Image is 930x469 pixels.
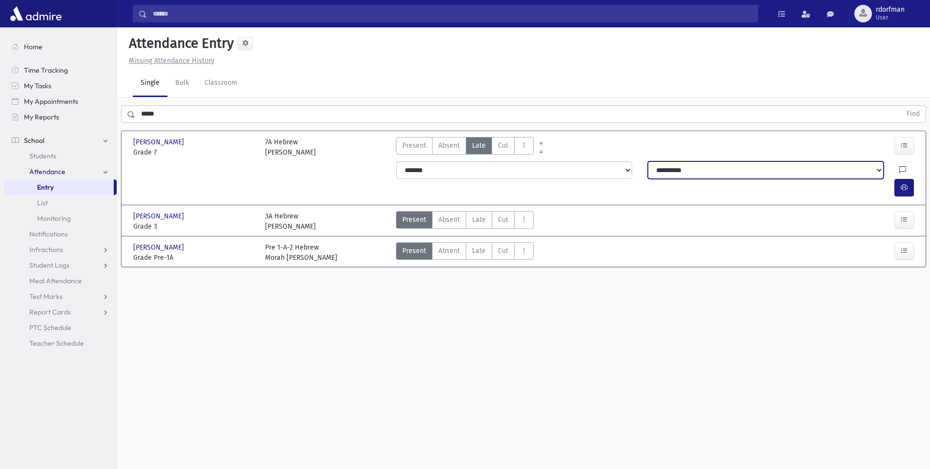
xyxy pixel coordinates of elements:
a: Single [133,70,167,97]
span: Present [402,140,426,151]
a: List [4,195,117,211]
span: My Appointments [24,97,78,106]
button: Find [901,106,926,122]
a: Entry [4,179,114,195]
input: Search [147,5,758,22]
a: Teacher Schedule [4,335,117,351]
a: Time Tracking [4,62,117,78]
span: Teacher Schedule [29,339,84,348]
div: AttTypes [396,137,534,157]
a: Test Marks [4,289,117,304]
div: 3A Hebrew [PERSON_NAME] [265,211,316,232]
span: Late [472,140,486,151]
span: Notifications [29,230,68,238]
span: Grade 7 [133,147,255,157]
a: Bulk [167,70,197,97]
span: Absent [438,215,460,225]
span: [PERSON_NAME] [133,242,186,253]
span: Student Logs [29,261,69,270]
span: Late [472,246,486,256]
span: Time Tracking [24,66,68,75]
a: Infractions [4,242,117,257]
a: Student Logs [4,257,117,273]
a: My Appointments [4,94,117,109]
span: Late [472,215,486,225]
a: School [4,133,117,148]
div: Pre 1-A-2 Hebrew Morah [PERSON_NAME] [265,242,337,263]
span: Report Cards [29,308,71,316]
span: Home [24,42,42,51]
a: Monitoring [4,211,117,226]
span: Absent [438,140,460,151]
span: Grade 3 [133,221,255,232]
span: Attendance [29,167,65,176]
span: Entry [37,183,54,192]
span: School [24,136,44,145]
a: Classroom [197,70,245,97]
span: Absent [438,246,460,256]
span: List [37,198,48,207]
h5: Attendance Entry [125,35,234,52]
span: My Tasks [24,81,51,90]
a: Attendance [4,164,117,179]
div: AttTypes [396,242,534,263]
span: rdorfman [876,6,905,14]
a: My Reports [4,109,117,125]
span: Cut [498,140,508,151]
span: Infractions [29,245,63,254]
a: Home [4,39,117,55]
a: Report Cards [4,304,117,320]
span: Test Marks [29,292,62,301]
span: My Reports [24,113,59,121]
span: Meal Attendance [29,276,82,285]
a: My Tasks [4,78,117,94]
a: Meal Attendance [4,273,117,289]
span: PTC Schedule [29,323,71,332]
span: Present [402,246,426,256]
span: Present [402,215,426,225]
span: Cut [498,215,508,225]
a: Students [4,148,117,164]
a: Missing Attendance History [125,57,214,65]
div: 7A Hebrew [PERSON_NAME] [265,137,316,157]
u: Missing Attendance History [129,57,214,65]
span: Students [29,152,56,160]
span: Grade Pre-1A [133,253,255,263]
span: [PERSON_NAME] [133,137,186,147]
img: AdmirePro [8,4,64,23]
span: [PERSON_NAME] [133,211,186,221]
span: User [876,14,905,21]
span: Cut [498,246,508,256]
div: AttTypes [396,211,534,232]
a: PTC Schedule [4,320,117,335]
a: Notifications [4,226,117,242]
span: Monitoring [37,214,71,223]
